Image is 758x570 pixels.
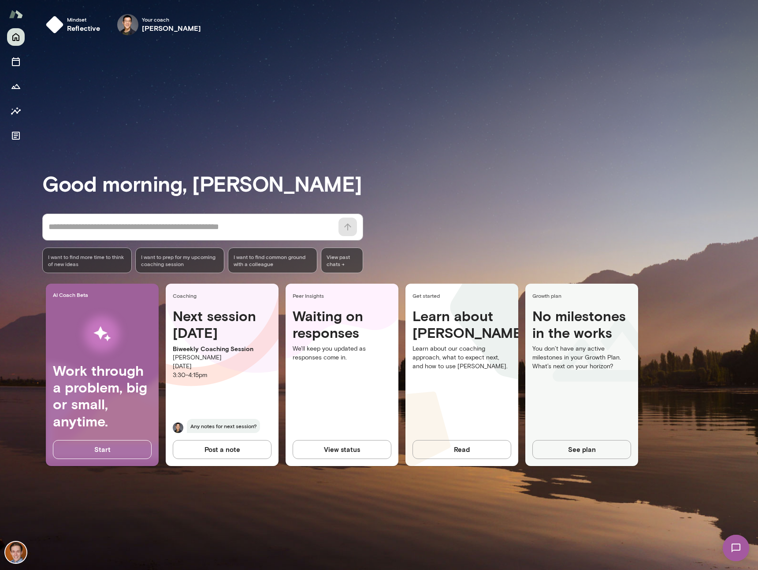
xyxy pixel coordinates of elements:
span: View past chats -> [321,248,363,273]
button: Home [7,28,25,46]
span: I want to find more time to think of new ideas [48,253,126,267]
p: You don’t have any active milestones in your Growth Plan. What’s next on your horizon? [532,344,631,371]
img: AI Workflows [63,306,141,362]
p: 3:30 - 4:15pm [173,371,271,380]
button: Post a note [173,440,271,459]
button: Mindsetreflective [42,11,108,39]
span: I want to find common ground with a colleague [234,253,312,267]
button: Documents [7,127,25,144]
img: mindset [46,16,63,33]
img: Blake Morgan [5,542,26,563]
p: [PERSON_NAME] [173,353,271,362]
h6: [PERSON_NAME] [142,23,201,33]
div: I want to prep for my upcoming coaching session [135,248,225,273]
button: See plan [532,440,631,459]
div: Ryan TangYour coach[PERSON_NAME] [111,11,208,39]
p: Learn about our coaching approach, what to expect next, and how to use [PERSON_NAME]. [412,344,511,371]
span: Any notes for next session? [187,419,260,433]
h3: Good morning, [PERSON_NAME] [42,171,758,196]
button: Sessions [7,53,25,70]
h4: Work through a problem, big or small, anytime. [53,362,152,430]
h4: Learn about [PERSON_NAME] [412,307,511,341]
span: Your coach [142,16,201,23]
span: Peer Insights [293,292,395,299]
p: [DATE] [173,362,271,371]
span: I want to prep for my upcoming coaching session [141,253,219,267]
h4: No milestones in the works [532,307,631,345]
h4: Waiting on responses [293,307,391,341]
button: Insights [7,102,25,120]
button: Start [53,440,152,459]
img: Mento [9,6,23,22]
p: We'll keep you updated as responses come in. [293,344,391,362]
h4: Next session [DATE] [173,307,271,341]
p: Biweekly Coaching Session [173,344,271,353]
span: Mindset [67,16,100,23]
button: Read [412,440,511,459]
div: I want to find common ground with a colleague [228,248,317,273]
span: AI Coach Beta [53,291,155,298]
button: Growth Plan [7,78,25,95]
img: Ryan [173,422,183,433]
span: Get started [412,292,515,299]
img: Ryan Tang [117,14,138,35]
span: Coaching [173,292,275,299]
button: View status [293,440,391,459]
div: I want to find more time to think of new ideas [42,248,132,273]
h6: reflective [67,23,100,33]
span: Growth plan [532,292,635,299]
